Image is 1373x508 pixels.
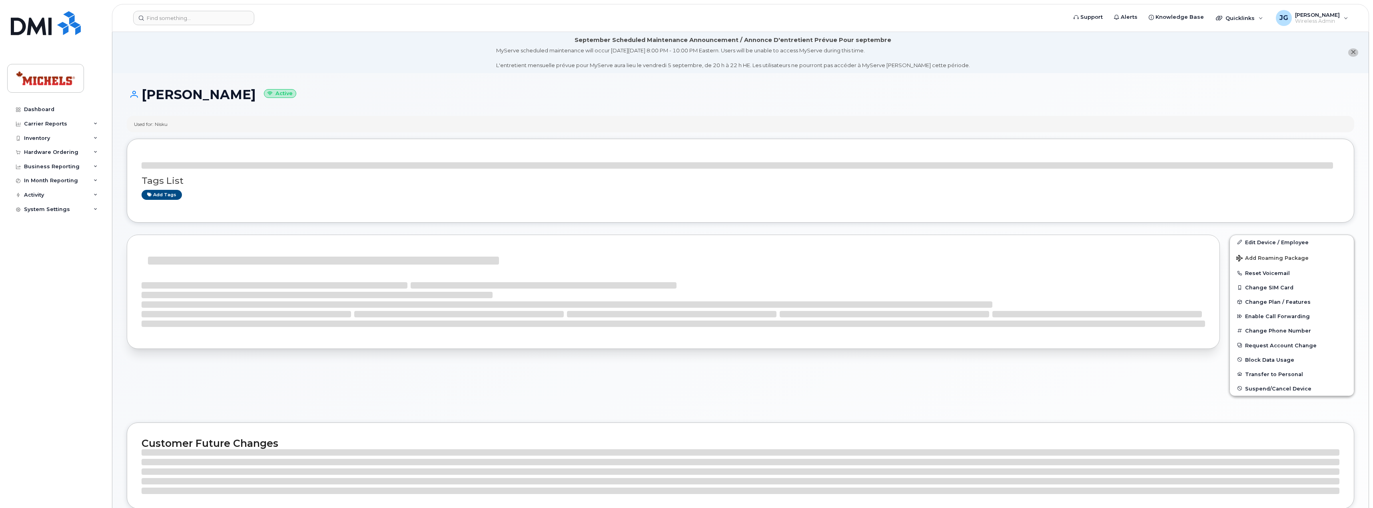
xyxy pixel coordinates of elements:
div: MyServe scheduled maintenance will occur [DATE][DATE] 8:00 PM - 10:00 PM Eastern. Users will be u... [496,47,970,69]
button: Block Data Usage [1230,353,1354,367]
h2: Customer Future Changes [142,437,1339,449]
button: Change SIM Card [1230,280,1354,295]
h1: [PERSON_NAME] [127,88,1354,102]
a: Edit Device / Employee [1230,235,1354,249]
div: Used for: Nisku [134,121,168,127]
button: Enable Call Forwarding [1230,309,1354,323]
button: close notification [1348,48,1358,57]
button: Reset Voicemail [1230,266,1354,280]
a: Add tags [142,190,182,200]
button: Change Phone Number [1230,323,1354,338]
span: Enable Call Forwarding [1245,313,1310,319]
h3: Tags List [142,176,1339,186]
div: September Scheduled Maintenance Announcement / Annonce D'entretient Prévue Pour septembre [575,36,891,44]
span: Add Roaming Package [1236,255,1309,263]
small: Active [264,89,296,98]
button: Transfer to Personal [1230,367,1354,381]
button: Request Account Change [1230,338,1354,353]
button: Add Roaming Package [1230,249,1354,266]
span: Change Plan / Features [1245,299,1311,305]
button: Suspend/Cancel Device [1230,381,1354,396]
button: Change Plan / Features [1230,295,1354,309]
span: Suspend/Cancel Device [1245,385,1311,391]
